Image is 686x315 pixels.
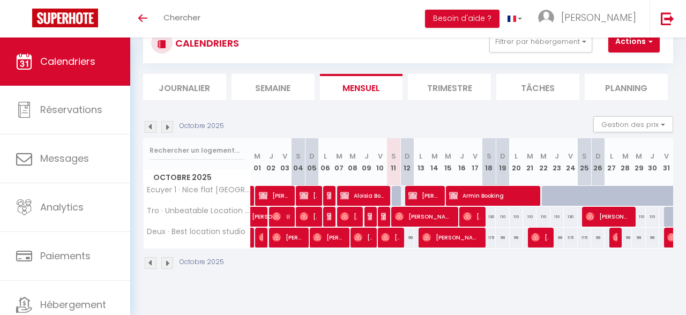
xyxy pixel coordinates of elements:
th: 25 [578,138,591,186]
span: [PERSON_NAME] [252,201,277,221]
th: 11 [387,138,400,186]
span: [PERSON_NAME] [561,11,636,24]
abbr: J [460,151,464,161]
th: 12 [400,138,414,186]
abbr: M [336,151,342,161]
span: Calendriers [40,55,95,68]
th: 22 [536,138,550,186]
span: Deux · Best location studio [145,228,245,236]
span: [PERSON_NAME] [354,227,371,247]
abbr: J [555,151,559,161]
span: Valmon Booking [327,185,331,206]
span: [PERSON_NAME] [586,206,630,227]
th: 28 [618,138,632,186]
div: 115 [482,228,496,247]
a: [PERSON_NAME] [247,228,252,248]
th: 10 [373,138,386,186]
li: Mensuel [320,74,403,100]
span: [PERSON_NAME] [340,206,358,227]
span: Ecuyer 1 · Nice flat [GEOGRAPHIC_DATA] [145,186,252,194]
abbr: L [419,151,422,161]
li: Tâches [496,74,579,100]
div: 110 [550,207,564,227]
input: Rechercher un logement... [150,141,244,160]
abbr: M [527,151,533,161]
abbr: S [582,151,587,161]
span: [PERSON_NAME] [395,206,453,227]
span: [PERSON_NAME] [531,227,549,247]
span: [PERSON_NAME] Booking [300,185,317,206]
abbr: J [269,151,273,161]
div: 110 [632,207,645,227]
li: Planning [585,74,668,100]
span: [PERSON_NAME] [PERSON_NAME] [381,206,385,227]
th: 20 [510,138,523,186]
abbr: L [514,151,518,161]
th: 23 [550,138,564,186]
th: 15 [441,138,454,186]
th: 17 [468,138,482,186]
abbr: V [664,151,669,161]
span: [PERSON_NAME] [259,227,263,247]
th: 18 [482,138,496,186]
abbr: D [405,151,410,161]
th: 06 [319,138,332,186]
h3: CALENDRIERS [173,31,239,55]
th: 07 [332,138,346,186]
span: Fabrice [PERSON_NAME] [327,206,331,227]
span: [PERSON_NAME] [PERSON_NAME] [300,206,317,227]
p: Octobre 2025 [180,121,224,131]
abbr: D [500,151,505,161]
div: 99 [496,228,509,247]
th: 08 [346,138,359,186]
span: [PERSON_NAME] [259,185,290,206]
abbr: M [540,151,547,161]
div: 99 [550,228,564,247]
div: 99 [618,228,632,247]
th: 01 [251,138,264,186]
abbr: V [568,151,573,161]
a: [PERSON_NAME] [247,207,260,227]
span: Paiements [40,249,91,262]
th: 05 [305,138,318,186]
span: Armin Booking [449,185,534,206]
div: 99 [400,228,414,247]
abbr: D [595,151,601,161]
th: 16 [455,138,468,186]
img: ... [538,10,554,26]
abbr: V [473,151,478,161]
div: 99 [591,228,605,247]
span: [PERSON_NAME] [272,227,303,247]
button: Besoin d'aide ? [425,10,499,28]
div: 110 [523,207,536,227]
abbr: M [622,151,629,161]
span: Chercher [163,12,200,23]
span: Hébergement [40,298,106,311]
abbr: S [487,151,491,161]
abbr: M [349,151,356,161]
img: logout [661,12,674,25]
th: 26 [591,138,605,186]
span: [PERSON_NAME] [613,227,617,247]
abbr: S [296,151,301,161]
th: 09 [360,138,373,186]
abbr: V [282,151,287,161]
abbr: J [364,151,369,161]
abbr: M [254,151,260,161]
span: Réservations [40,103,102,116]
abbr: J [650,151,654,161]
div: 110 [496,207,509,227]
span: Octobre 2025 [144,170,250,185]
div: 115 [564,228,577,247]
div: 130 [564,207,577,227]
span: [PERSON_NAME] [PERSON_NAME] [422,227,480,247]
span: [PERSON_NAME] [313,227,344,247]
abbr: M [445,151,451,161]
th: 24 [564,138,577,186]
th: 04 [292,138,305,186]
button: Gestion des prix [593,116,673,132]
li: Journalier [143,74,226,100]
th: 14 [428,138,441,186]
button: Actions [608,31,660,52]
abbr: D [309,151,315,161]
